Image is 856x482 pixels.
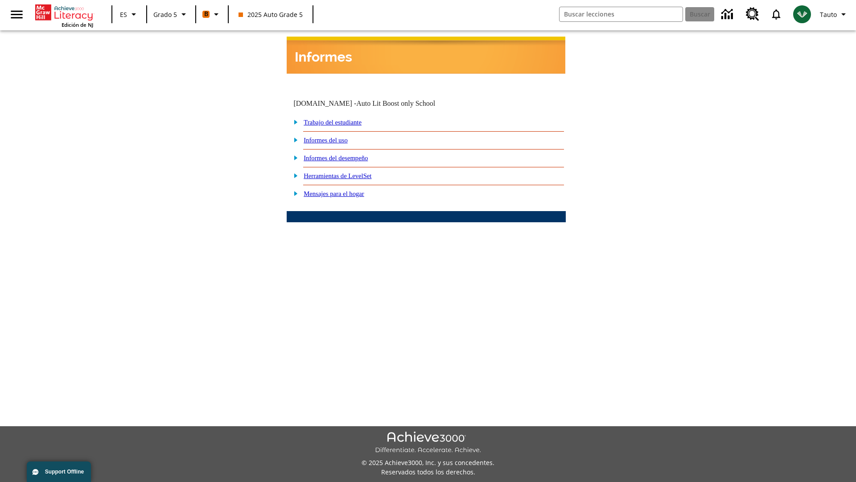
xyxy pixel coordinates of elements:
[289,136,298,144] img: plus.gif
[356,100,435,107] nobr: Auto Lit Boost only School
[27,461,91,482] button: Support Offline
[765,3,788,26] a: Notificaciones
[289,154,298,162] img: plus.gif
[289,171,298,179] img: plus.gif
[115,6,144,22] button: Lenguaje: ES, Selecciona un idioma
[304,119,362,126] a: Trabajo del estudiante
[716,2,741,27] a: Centro de información
[4,1,30,28] button: Abrir el menú lateral
[304,137,348,144] a: Informes del uso
[816,6,852,22] button: Perfil/Configuración
[150,6,193,22] button: Grado: Grado 5, Elige un grado
[45,469,84,475] span: Support Offline
[304,172,371,179] a: Herramientas de LevelSet
[788,3,816,26] button: Escoja un nuevo avatar
[239,10,303,19] span: 2025 Auto Grade 5
[289,118,298,126] img: plus.gif
[204,8,208,20] span: B
[820,10,837,19] span: Tauto
[153,10,177,19] span: Grado 5
[304,154,368,162] a: Informes del desempeño
[287,37,565,74] img: header
[793,5,811,23] img: avatar image
[120,10,127,19] span: ES
[199,6,225,22] button: Boost El color de la clase es anaranjado. Cambiar el color de la clase.
[62,21,93,28] span: Edición de NJ
[35,3,93,28] div: Portada
[560,7,683,21] input: Buscar campo
[293,100,457,108] td: [DOMAIN_NAME] -
[304,190,364,197] a: Mensajes para el hogar
[289,189,298,197] img: plus.gif
[741,2,765,26] a: Centro de recursos, Se abrirá en una pestaña nueva.
[375,432,481,454] img: Achieve3000 Differentiate Accelerate Achieve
